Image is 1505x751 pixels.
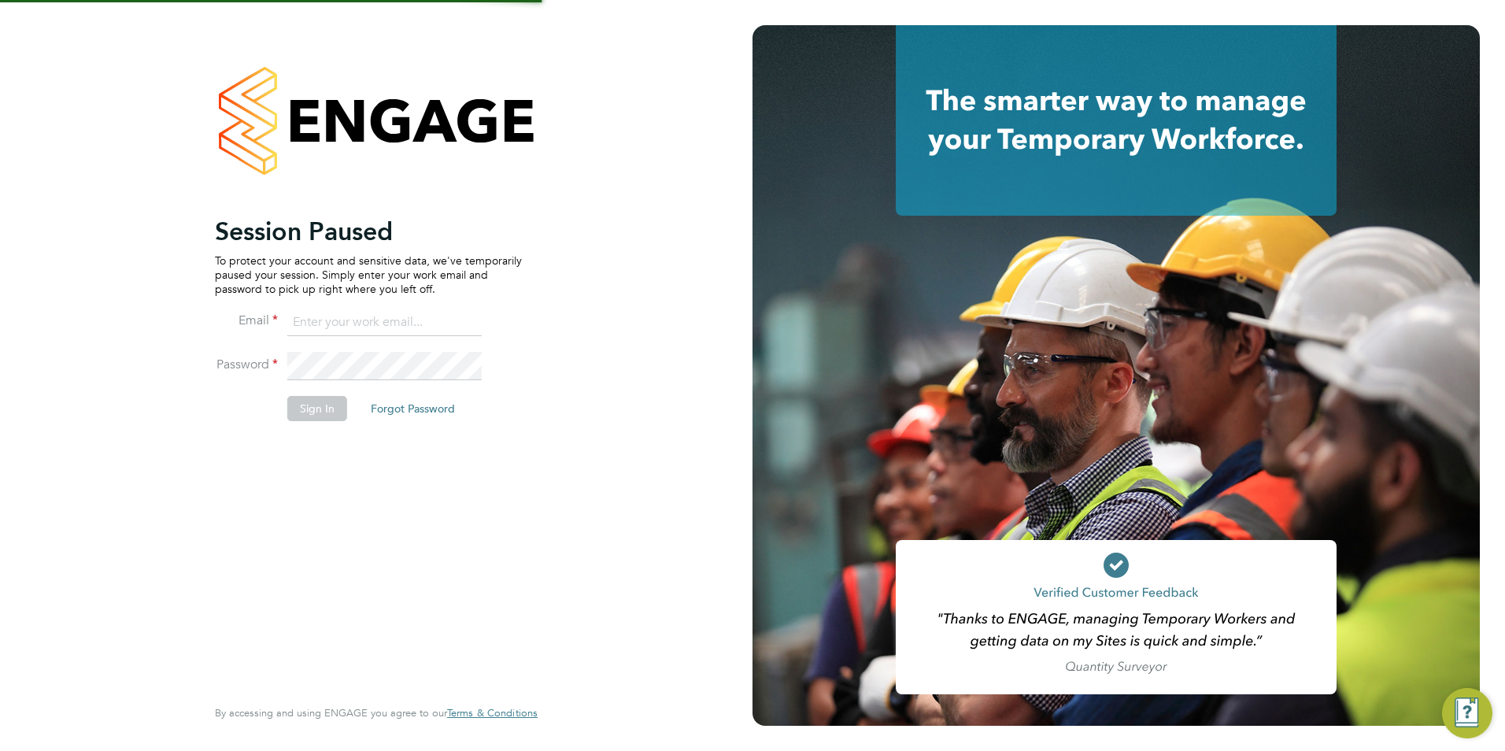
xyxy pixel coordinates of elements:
button: Engage Resource Center [1442,688,1492,738]
p: To protect your account and sensitive data, we've temporarily paused your session. Simply enter y... [215,253,522,297]
button: Sign In [287,396,347,421]
label: Password [215,357,278,373]
h2: Session Paused [215,216,522,247]
button: Forgot Password [358,396,468,421]
span: Terms & Conditions [447,706,538,720]
label: Email [215,313,278,329]
span: By accessing and using ENGAGE you agree to our [215,706,538,720]
input: Enter your work email... [287,309,482,337]
a: Terms & Conditions [447,707,538,720]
